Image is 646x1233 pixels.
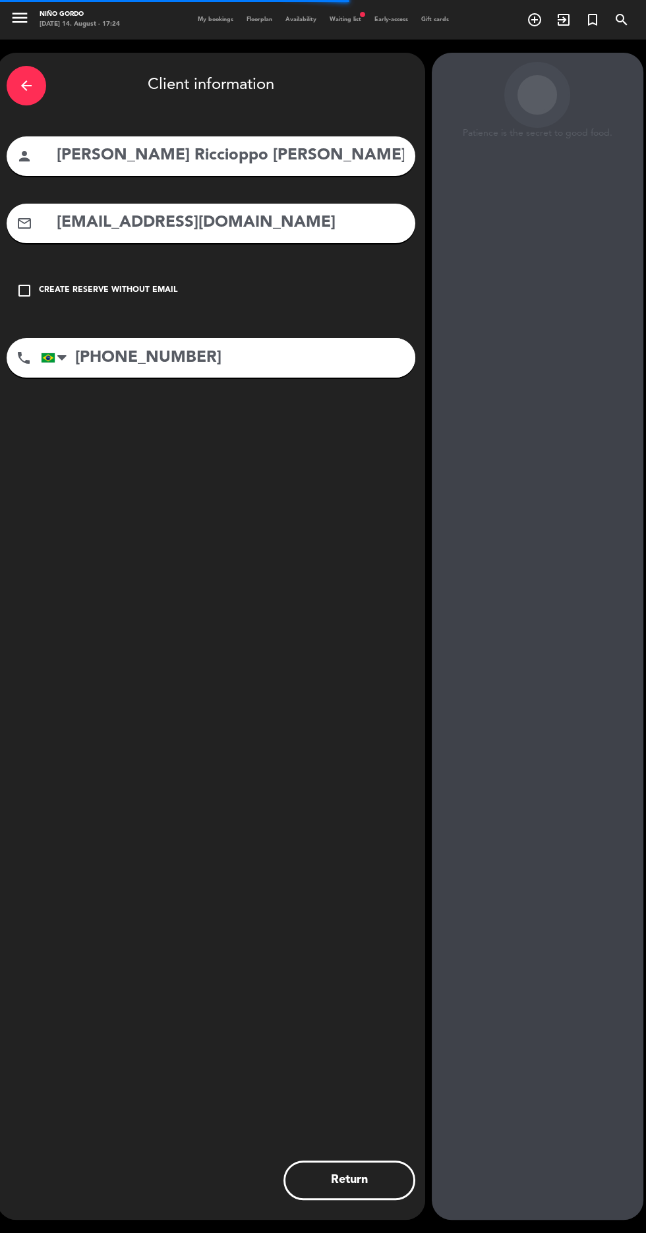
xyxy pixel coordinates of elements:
span: Waiting list [323,16,368,22]
span: Gift cards [415,16,455,22]
i: menu [10,8,30,28]
div: Client information [7,63,415,109]
i: turned_in_not [585,12,601,28]
div: Patience is the secret to good food. [432,128,643,139]
i: phone [16,350,32,366]
input: Guest Name [55,142,405,169]
input: Guest email [55,210,405,237]
div: Create reserve without email [39,284,177,297]
span: Availability [279,16,323,22]
span: My bookings [191,16,240,22]
div: [DATE] 14. August - 17:24 [40,20,120,30]
input: Phone number... [41,338,415,378]
i: check_box_outline_blank [16,283,32,299]
i: add_circle_outline [527,12,543,28]
span: Floorplan [240,16,279,22]
i: mail_outline [16,215,32,231]
span: fiber_manual_record [359,11,367,18]
div: Niño Gordo [40,10,120,20]
span: Early-access [368,16,415,22]
i: person [16,148,32,164]
i: exit_to_app [556,12,572,28]
div: Brazil (Brasil): +55 [42,339,72,377]
button: Return [283,1161,415,1200]
button: menu [10,8,30,31]
i: arrow_back [18,78,34,94]
i: search [614,12,630,28]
